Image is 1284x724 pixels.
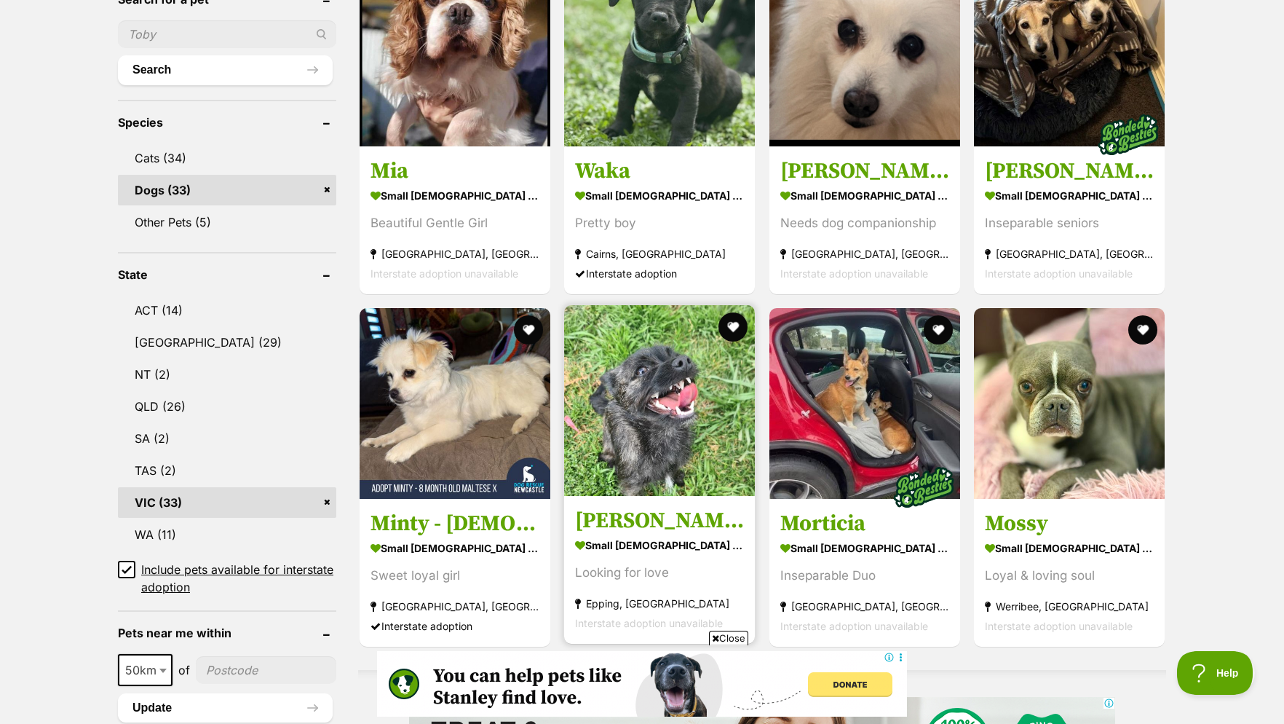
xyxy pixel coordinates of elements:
a: Waka small [DEMOGRAPHIC_DATA] Dog Pretty boy Cairns, [GEOGRAPHIC_DATA] Interstate adoption [564,146,755,294]
a: [PERSON_NAME] small [DEMOGRAPHIC_DATA] Dog Needs dog companionship [GEOGRAPHIC_DATA], [GEOGRAPHIC... [769,146,960,294]
a: QLD (26) [118,391,336,422]
h3: [PERSON_NAME] [575,507,744,535]
img: Morticia - Welsh Corgi (Cardigan) x Australian Kelpie Dog [769,308,960,499]
strong: small [DEMOGRAPHIC_DATA] Dog [985,185,1154,206]
h3: Morticia [780,510,949,538]
a: WA (11) [118,519,336,550]
strong: [GEOGRAPHIC_DATA], [GEOGRAPHIC_DATA] [985,244,1154,264]
a: Dogs (33) [118,175,336,205]
h3: Mia [370,157,539,185]
a: [GEOGRAPHIC_DATA] (29) [118,327,336,358]
span: 50km [119,660,171,680]
strong: Werribee, [GEOGRAPHIC_DATA] [985,597,1154,616]
h3: [PERSON_NAME] [780,157,949,185]
div: Inseparable seniors [985,213,1154,233]
strong: small [DEMOGRAPHIC_DATA] Dog [370,185,539,206]
img: bonded besties [887,451,960,524]
a: Other Pets (5) [118,207,336,237]
h3: [PERSON_NAME] and [PERSON_NAME] [985,157,1154,185]
h3: Waka [575,157,744,185]
input: postcode [196,656,336,684]
strong: small [DEMOGRAPHIC_DATA] Dog [985,538,1154,559]
strong: small [DEMOGRAPHIC_DATA] Dog [575,185,744,206]
button: Search [118,55,333,84]
span: Include pets available for interstate adoption [141,561,336,596]
div: Sweet loyal girl [370,566,539,586]
span: Interstate adoption unavailable [985,620,1133,632]
div: Loyal & loving soul [985,566,1154,586]
img: Mossy - Boston Terrier Dog [974,308,1165,499]
a: Include pets available for interstate adoption [118,561,336,596]
strong: [GEOGRAPHIC_DATA], [GEOGRAPHIC_DATA] [780,244,949,264]
iframe: Help Scout Beacon - Open [1177,651,1255,695]
a: [PERSON_NAME] and [PERSON_NAME] small [DEMOGRAPHIC_DATA] Dog Inseparable seniors [GEOGRAPHIC_DATA... [974,146,1165,294]
div: Needs dog companionship [780,213,949,233]
strong: small [DEMOGRAPHIC_DATA] Dog [575,535,744,556]
span: of [178,661,190,679]
span: Interstate adoption unavailable [985,267,1133,280]
a: [PERSON_NAME] small [DEMOGRAPHIC_DATA] Dog Looking for love Epping, [GEOGRAPHIC_DATA] Interstate ... [564,496,755,644]
button: Update [118,693,333,723]
span: Close [709,631,748,645]
span: 50km [118,654,173,686]
a: Mossy small [DEMOGRAPHIC_DATA] Dog Loyal & loving soul Werribee, [GEOGRAPHIC_DATA] Interstate ado... [974,499,1165,647]
h3: Mossy [985,510,1154,538]
strong: Cairns, [GEOGRAPHIC_DATA] [575,244,744,264]
button: favourite [1128,315,1157,345]
strong: small [DEMOGRAPHIC_DATA] Dog [370,538,539,559]
span: Interstate adoption unavailable [780,267,928,280]
div: Beautiful Gentle Girl [370,213,539,233]
span: Interstate adoption unavailable [370,267,518,280]
a: Cats (34) [118,143,336,173]
header: Species [118,116,336,129]
strong: small [DEMOGRAPHIC_DATA] Dog [780,538,949,559]
header: Pets near me within [118,626,336,640]
div: Looking for love [575,563,744,583]
a: VIC (33) [118,487,336,518]
span: Interstate adoption unavailable [575,617,723,629]
a: Morticia small [DEMOGRAPHIC_DATA] Dog Inseparable Duo [GEOGRAPHIC_DATA], [GEOGRAPHIC_DATA] Inters... [769,499,960,647]
strong: Epping, [GEOGRAPHIC_DATA] [575,594,744,613]
div: Pretty boy [575,213,744,233]
img: Saoirse - Cairn Terrier x Chihuahua Dog [564,305,755,496]
a: NT (2) [118,359,336,390]
strong: [GEOGRAPHIC_DATA], [GEOGRAPHIC_DATA] [780,597,949,616]
a: ACT (14) [118,295,336,326]
button: favourite [719,312,748,342]
div: Interstate adoption [370,616,539,636]
iframe: Advertisement [377,651,907,717]
a: TAS (2) [118,455,336,486]
input: Toby [118,20,336,48]
img: bonded besties [1092,98,1165,171]
img: Minty - 8 Month Old Maltese X - Maltese x Shih Tzu x Pomeranian Dog [360,308,550,499]
span: Interstate adoption unavailable [780,620,928,632]
a: SA (2) [118,423,336,454]
strong: [GEOGRAPHIC_DATA], [GEOGRAPHIC_DATA] [370,244,539,264]
button: favourite [514,315,543,345]
div: Interstate adoption [575,264,744,283]
div: Inseparable Duo [780,566,949,586]
strong: small [DEMOGRAPHIC_DATA] Dog [780,185,949,206]
h3: Minty - [DEMOGRAPHIC_DATA] Maltese X [370,510,539,538]
strong: [GEOGRAPHIC_DATA], [GEOGRAPHIC_DATA] [370,597,539,616]
button: favourite [924,315,953,345]
a: Mia small [DEMOGRAPHIC_DATA] Dog Beautiful Gentle Girl [GEOGRAPHIC_DATA], [GEOGRAPHIC_DATA] Inter... [360,146,550,294]
header: State [118,268,336,281]
a: Minty - [DEMOGRAPHIC_DATA] Maltese X small [DEMOGRAPHIC_DATA] Dog Sweet loyal girl [GEOGRAPHIC_DA... [360,499,550,647]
